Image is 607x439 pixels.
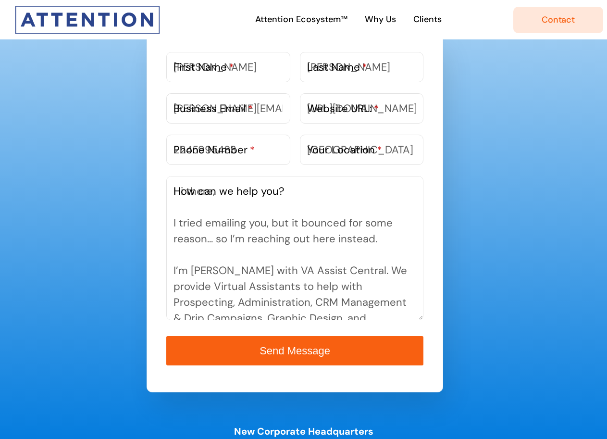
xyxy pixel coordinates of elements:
[252,10,350,30] a: Attention Ecosystem™
[260,345,330,357] span: Send Message
[307,142,382,158] label: Your Location
[410,10,445,30] a: Clients
[365,13,396,26] span: Why Us
[166,336,423,365] button: Send Message
[234,425,373,438] strong: New Corporate Headquarters
[542,15,575,25] span: Contact
[15,6,160,34] img: Attention Interactive Logo
[184,2,513,37] nav: Main Menu Desktop
[173,142,255,158] label: Phone Number
[307,59,367,75] label: Last Name
[255,13,347,26] span: Attention Ecosystem™
[307,100,379,116] label: Website URL:
[173,59,234,75] label: First Name
[362,10,399,30] a: Why Us
[513,7,603,33] a: Contact
[173,183,285,199] label: How can we help you?
[15,4,160,17] a: Attention-Only-Logo-300wide
[413,13,442,26] span: Clients
[173,100,253,116] label: Business Email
